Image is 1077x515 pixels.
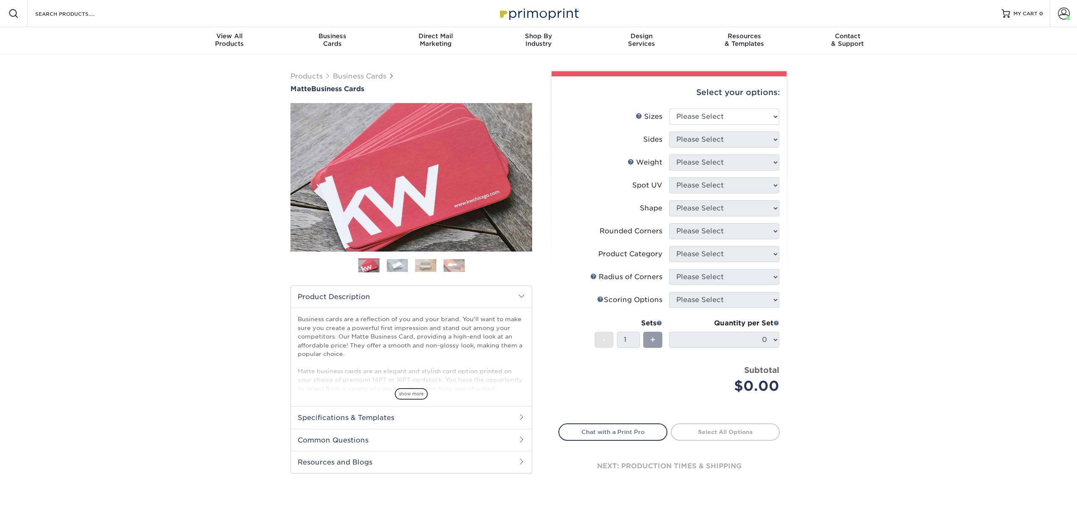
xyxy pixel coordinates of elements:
div: Product Category [598,249,662,259]
div: Industry [487,32,590,48]
a: DesignServices [590,27,693,54]
a: Business Cards [333,72,386,80]
div: next: production times & shipping [558,441,780,492]
p: Business cards are a reflection of you and your brand. You'll want to make sure you create a powe... [298,315,525,436]
span: - [602,333,606,346]
img: Business Cards 02 [387,259,408,272]
div: Shape [640,203,662,213]
a: Resources& Templates [693,27,796,54]
a: Contact& Support [796,27,899,54]
span: 0 [1039,11,1043,17]
div: Services [590,32,693,48]
img: Primoprint [496,4,581,22]
h1: Business Cards [290,85,532,93]
div: Marketing [384,32,487,48]
a: MatteBusiness Cards [290,85,532,93]
h2: Product Description [291,286,532,308]
a: Products [290,72,323,80]
span: Contact [796,32,899,40]
a: Shop ByIndustry [487,27,590,54]
span: Business [281,32,384,40]
div: & Support [796,32,899,48]
img: Business Cards 03 [415,259,436,272]
h2: Common Questions [291,429,532,451]
div: $0.00 [675,376,779,396]
div: Weight [628,157,662,168]
input: SEARCH PRODUCTS..... [34,8,117,19]
img: Matte 01 [290,56,532,298]
span: MY CART [1013,10,1038,17]
div: Spot UV [632,180,662,190]
h2: Resources and Blogs [291,451,532,473]
a: View AllProducts [178,27,281,54]
span: Matte [290,85,311,93]
div: Sets [594,318,662,328]
span: Direct Mail [384,32,487,40]
div: & Templates [693,32,796,48]
div: Scoring Options [597,295,662,305]
div: Sizes [636,112,662,122]
span: Design [590,32,693,40]
a: Direct MailMarketing [384,27,487,54]
a: Select All Options [671,423,780,440]
span: View All [178,32,281,40]
div: Products [178,32,281,48]
strong: Subtotal [744,365,779,375]
div: Radius of Corners [590,272,662,282]
div: Select your options: [558,76,780,109]
div: Cards [281,32,384,48]
span: Shop By [487,32,590,40]
img: Business Cards 01 [358,255,379,277]
a: BusinessCards [281,27,384,54]
div: Sides [643,134,662,145]
h2: Specifications & Templates [291,406,532,428]
span: + [650,333,656,346]
img: Business Cards 04 [444,259,465,272]
span: show more [395,388,428,400]
span: Resources [693,32,796,40]
div: Quantity per Set [669,318,779,328]
div: Rounded Corners [600,226,662,236]
a: Chat with a Print Pro [558,423,667,440]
